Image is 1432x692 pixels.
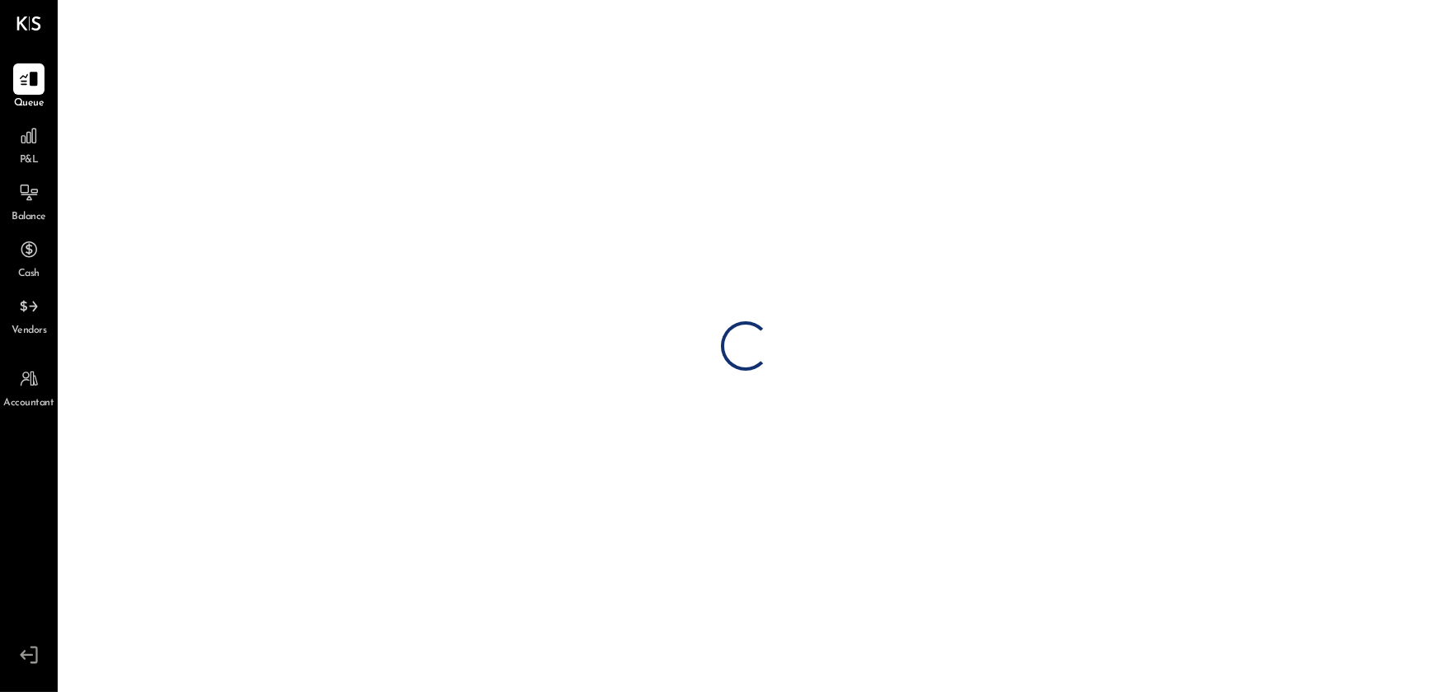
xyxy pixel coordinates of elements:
span: Balance [12,210,46,225]
span: Accountant [4,396,54,411]
a: Vendors [1,291,57,339]
a: Accountant [1,363,57,411]
span: Queue [14,96,44,111]
a: P&L [1,120,57,168]
span: Cash [18,267,40,282]
span: Vendors [12,324,47,339]
a: Queue [1,63,57,111]
span: P&L [20,153,39,168]
a: Balance [1,177,57,225]
a: Cash [1,234,57,282]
